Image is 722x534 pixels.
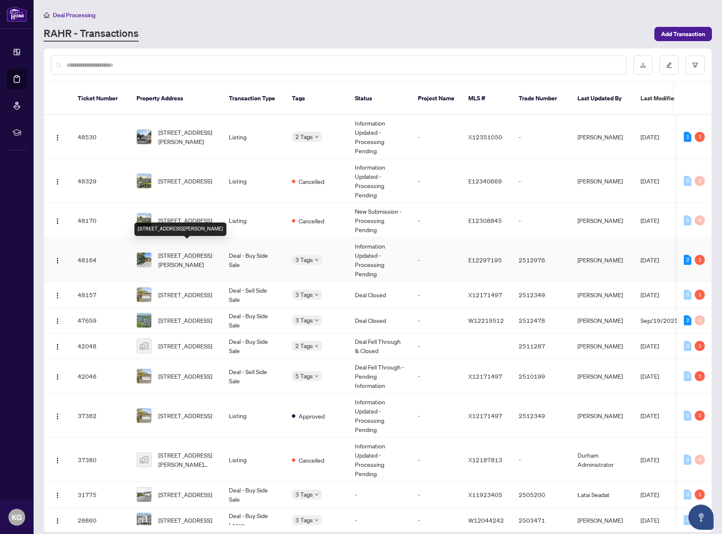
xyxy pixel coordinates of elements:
[295,515,313,525] span: 3 Tags
[295,315,313,325] span: 3 Tags
[299,216,324,225] span: Cancelled
[222,203,285,238] td: Listing
[411,333,462,359] td: -
[684,290,691,300] div: 0
[633,55,653,75] button: download
[468,317,504,324] span: W12219512
[158,251,215,269] span: [STREET_ADDRESS][PERSON_NAME]
[315,318,319,322] span: down
[315,293,319,297] span: down
[684,341,691,351] div: 0
[684,176,691,186] div: 0
[468,456,502,463] span: X12187813
[137,453,151,467] img: thumbnail-img
[692,62,698,68] span: filter
[12,511,22,523] span: KG
[468,491,502,498] span: X11923405
[137,130,151,144] img: thumbnail-img
[348,359,411,394] td: Deal Fell Through - Pending Information
[295,341,313,351] span: 2 Tags
[158,372,212,381] span: [STREET_ADDRESS]
[571,203,634,238] td: [PERSON_NAME]
[695,341,705,351] div: 1
[641,342,659,350] span: [DATE]
[641,256,659,264] span: [DATE]
[222,359,285,394] td: Deal - Sell Side Sale
[51,369,64,383] button: Logo
[641,177,659,185] span: [DATE]
[54,318,61,325] img: Logo
[54,292,61,299] img: Logo
[54,457,61,464] img: Logo
[130,82,222,115] th: Property Address
[571,238,634,282] td: [PERSON_NAME]
[661,27,705,41] span: Add Transaction
[54,343,61,350] img: Logo
[641,516,659,524] span: [DATE]
[411,82,462,115] th: Project Name
[468,177,502,185] span: E12340669
[411,438,462,482] td: -
[137,339,151,353] img: thumbnail-img
[468,412,502,419] span: X12171497
[640,62,646,68] span: download
[51,130,64,144] button: Logo
[71,308,130,333] td: 47659
[641,412,659,419] span: [DATE]
[51,288,64,301] button: Logo
[158,490,212,499] span: [STREET_ADDRESS]
[158,316,212,325] span: [STREET_ADDRESS]
[468,133,502,141] span: X12351050
[468,372,502,380] span: X12171497
[299,177,324,186] span: Cancelled
[137,253,151,267] img: thumbnail-img
[51,314,64,327] button: Logo
[641,133,659,141] span: [DATE]
[411,238,462,282] td: -
[571,333,634,359] td: [PERSON_NAME]
[512,115,571,159] td: -
[512,482,571,508] td: 2505200
[571,159,634,203] td: [PERSON_NAME]
[571,82,634,115] th: Last Updated By
[571,308,634,333] td: [PERSON_NAME]
[54,178,61,185] img: Logo
[299,411,325,421] span: Approved
[315,518,319,522] span: down
[634,82,709,115] th: Last Modified Date
[348,508,411,533] td: -
[348,282,411,308] td: Deal Closed
[695,290,705,300] div: 1
[222,115,285,159] td: Listing
[411,482,462,508] td: -
[295,255,313,264] span: 3 Tags
[71,238,130,282] td: 48164
[315,492,319,497] span: down
[468,291,502,298] span: X12171497
[659,55,679,75] button: edit
[512,308,571,333] td: 2512478
[44,12,50,18] span: home
[158,290,212,299] span: [STREET_ADDRESS]
[71,282,130,308] td: 48157
[684,455,691,465] div: 0
[695,371,705,381] div: 1
[51,513,64,527] button: Logo
[222,333,285,359] td: Deal - Buy Side Sale
[54,413,61,420] img: Logo
[51,488,64,501] button: Logo
[348,82,411,115] th: Status
[411,508,462,533] td: -
[512,508,571,533] td: 2503471
[295,290,313,299] span: 3 Tags
[137,174,151,188] img: thumbnail-img
[295,489,313,499] span: 3 Tags
[222,394,285,438] td: Listing
[137,288,151,302] img: thumbnail-img
[512,394,571,438] td: 2512349
[158,450,215,469] span: [STREET_ADDRESS][PERSON_NAME][PERSON_NAME]
[571,282,634,308] td: [PERSON_NAME]
[71,359,130,394] td: 42046
[571,359,634,394] td: [PERSON_NAME]
[137,513,151,527] img: thumbnail-img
